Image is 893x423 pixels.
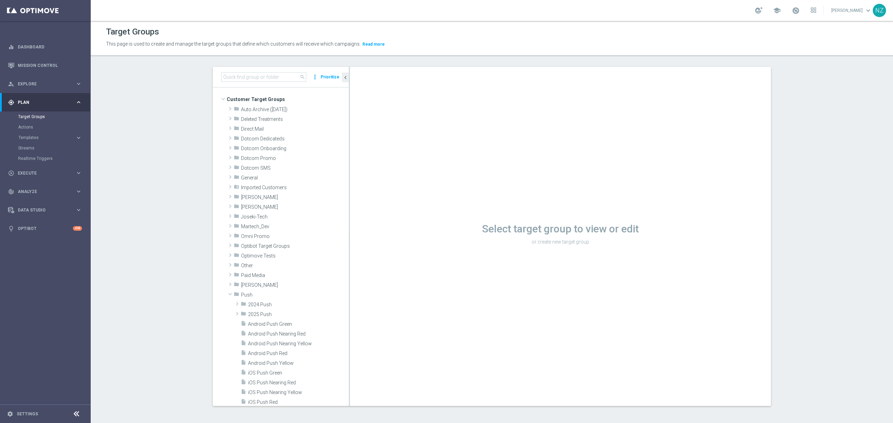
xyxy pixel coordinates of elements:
[18,111,90,122] div: Target Groups
[241,253,349,259] span: Optimove Tests
[8,207,75,213] div: Data Studio
[241,204,349,210] span: Jess
[75,207,82,213] i: keyboard_arrow_right
[241,321,246,329] i: insert_drive_file
[8,38,82,56] div: Dashboard
[241,263,349,269] span: Other
[241,350,246,358] i: insert_drive_file
[8,207,82,213] button: Data Studio keyboard_arrow_right
[241,233,349,239] span: Omni Promo
[234,135,239,143] i: folder
[234,272,239,280] i: folder
[248,341,349,347] span: Android Push Nearing Yellow
[241,330,246,338] i: insert_drive_file
[8,56,82,75] div: Mission Control
[8,225,14,232] i: lightbulb
[18,143,90,153] div: Streams
[241,194,349,200] span: Jeff
[221,72,306,82] input: Quick find group or folder
[18,145,73,151] a: Streams
[241,165,349,171] span: Dotcom SMS
[234,252,239,260] i: folder
[350,239,771,245] p: or create new target group
[234,243,239,251] i: folder
[8,170,82,176] button: play_circle_outline Execute keyboard_arrow_right
[18,190,75,194] span: Analyze
[234,164,239,172] i: folder
[73,226,82,231] div: +10
[8,44,82,50] div: equalizer Dashboard
[248,351,349,356] span: Android Push Red
[241,360,246,368] i: insert_drive_file
[8,226,82,231] button: lightbulb Optibot +10
[234,203,239,211] i: folder
[8,100,82,105] button: gps_fixed Plan keyboard_arrow_right
[18,132,90,143] div: Templates
[75,134,82,141] i: keyboard_arrow_right
[18,136,75,140] div: Templates
[18,114,73,120] a: Target Groups
[8,170,75,176] div: Execute
[7,411,13,417] i: settings
[248,399,349,405] span: iOS Push Red
[362,40,385,48] button: Read more
[241,126,349,132] span: Direct Mail
[350,223,771,235] h1: Select target group to view or edit
[8,63,82,68] button: Mission Control
[248,302,349,308] span: 2024 Push
[248,321,349,327] span: Android Push Green
[234,223,239,231] i: folder
[241,389,246,397] i: insert_drive_file
[8,189,75,195] div: Analyze
[18,56,82,75] a: Mission Control
[241,340,246,348] i: insert_drive_file
[18,153,90,164] div: Realtime Triggers
[241,155,349,161] span: Dotcom Promo
[241,282,349,288] span: Patrick
[773,7,781,14] span: school
[234,282,239,290] i: folder
[241,214,349,220] span: Joseki-Tech
[18,38,82,56] a: Dashboard
[241,379,246,387] i: insert_drive_file
[234,106,239,114] i: folder
[241,224,349,230] span: Martech_Dev
[234,145,239,153] i: folder
[75,99,82,106] i: keyboard_arrow_right
[241,301,246,309] i: folder
[18,136,68,140] span: Templates
[312,72,318,82] i: more_vert
[241,116,349,122] span: Deleted Treatments
[18,82,75,86] span: Explore
[300,74,305,80] span: search
[75,188,82,195] i: keyboard_arrow_right
[8,189,82,194] div: track_changes Analyze keyboard_arrow_right
[234,125,239,133] i: folder
[75,170,82,176] i: keyboard_arrow_right
[18,135,82,140] button: Templates keyboard_arrow_right
[248,370,349,376] span: iOS Push Green
[234,233,239,241] i: folder
[8,81,82,87] button: person_search Explore keyboard_arrow_right
[234,155,239,163] i: folder
[234,174,239,182] i: folder
[18,156,73,161] a: Realtime Triggers
[234,291,239,299] i: folder
[234,116,239,124] i: folder
[75,80,82,87] i: keyboard_arrow_right
[18,208,75,212] span: Data Studio
[18,122,90,132] div: Actions
[241,107,349,113] span: Auto Archive (2025-09-10)
[248,360,349,366] span: Android Push Yellow
[241,185,349,191] span: Imported Customers
[8,99,14,106] i: gps_fixed
[18,100,75,105] span: Plan
[241,399,246,407] i: insert_drive_file
[234,262,239,270] i: folder
[831,5,873,16] a: [PERSON_NAME]keyboard_arrow_down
